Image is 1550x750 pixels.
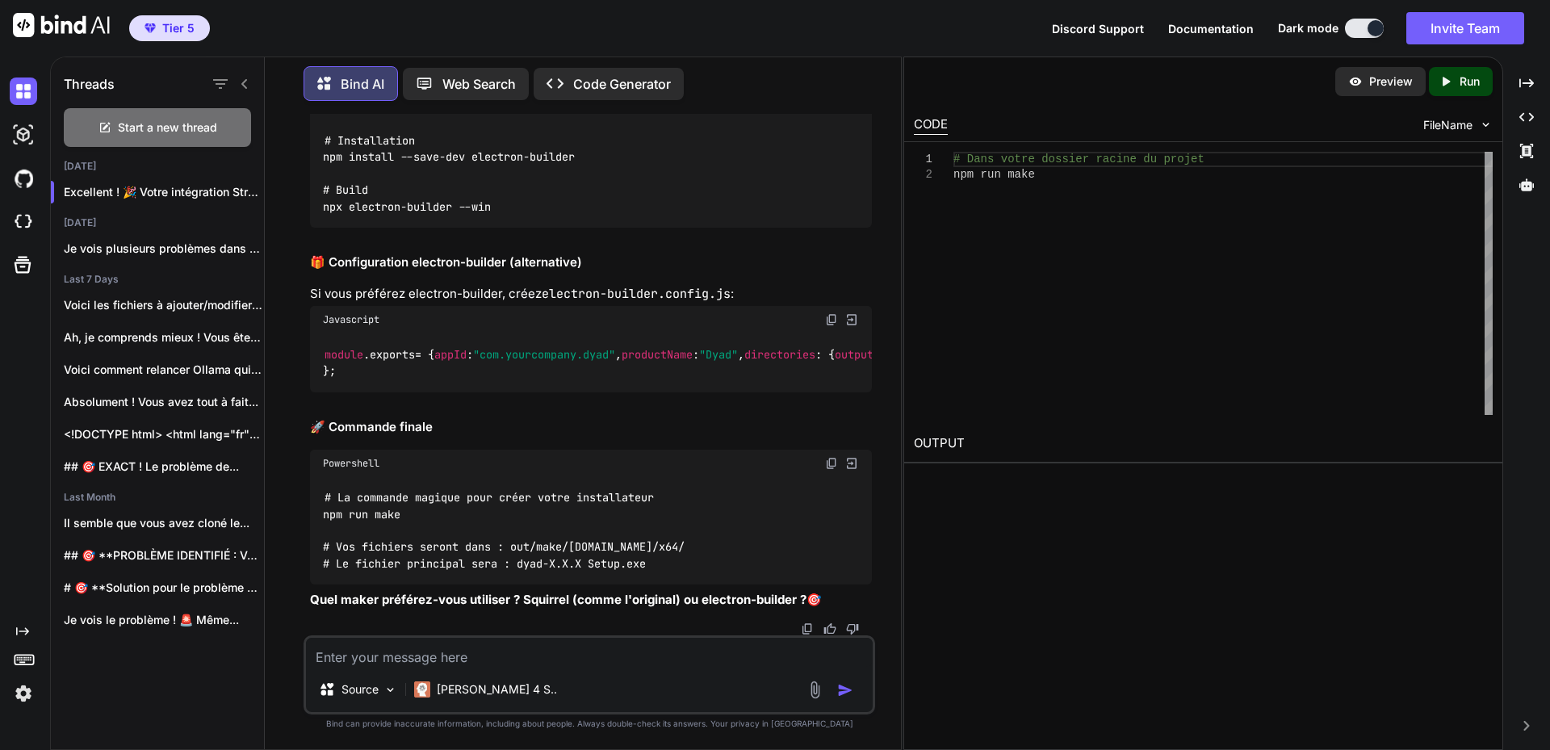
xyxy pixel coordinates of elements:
[1423,117,1472,133] span: FileName
[10,208,37,236] img: cloudideIcon
[310,418,872,437] h2: 🚀 Commande finale
[437,681,557,698] p: [PERSON_NAME] 4 S..
[310,253,872,272] h2: 🎁 Configuration electron-builder (alternative)
[823,622,836,635] img: like
[1052,20,1144,37] button: Discord Support
[10,121,37,149] img: darkAi-studio
[914,167,932,182] div: 2
[10,680,37,707] img: settings
[953,168,1035,181] span: npm run make
[51,160,264,173] h2: [DATE]
[64,426,264,442] p: <!DOCTYPE html> <html lang="fr"> <head> <meta charset="UTF-8">...
[542,286,731,302] code: electron-builder.config.js
[10,78,37,105] img: darkChat
[370,347,415,362] span: exports
[1168,22,1254,36] span: Documentation
[145,23,156,33] img: premium
[51,216,264,229] h2: [DATE]
[325,347,363,362] span: module
[844,312,859,327] img: Open in Browser
[825,313,838,326] img: copy
[442,74,516,94] p: Web Search
[51,491,264,504] h2: Last Month
[1168,20,1254,37] button: Documentation
[744,347,815,362] span: directories
[64,394,264,410] p: Absolument ! Vous avez tout à fait...
[1052,22,1144,36] span: Discord Support
[13,13,110,37] img: Bind AI
[573,74,671,94] p: Code Generator
[699,347,738,362] span: "Dyad"
[64,74,115,94] h1: Threads
[904,425,1502,463] h2: OUTPUT
[64,580,264,596] p: # 🎯 **Solution pour le problème d'encodage...
[64,547,264,564] p: ## 🎯 **PROBLÈME IDENTIFIÉ : VALIDATION DE...
[1278,20,1338,36] span: Dark mode
[323,313,379,326] span: Javascript
[118,119,217,136] span: Start a new thread
[1369,73,1413,90] p: Preview
[953,153,1204,166] span: # Dans votre dossier racine du projet
[414,681,430,698] img: Claude 4 Sonnet
[162,20,195,36] span: Tier 5
[1406,12,1524,44] button: Invite Team
[622,347,693,362] span: productName
[64,459,264,475] p: ## 🎯 EXACT ! Le problème de...
[310,591,872,610] p: 🎯
[10,165,37,192] img: githubDark
[64,241,264,257] p: Je vois plusieurs problèmes dans vos logs....
[914,115,948,135] div: CODE
[64,184,264,200] p: Excellent ! 🎉 Votre intégration Straico...
[129,15,210,41] button: premiumTier 5
[64,297,264,313] p: Voici les fichiers à ajouter/modifier pour corriger...
[846,622,859,635] img: dislike
[64,362,264,378] p: Voici comment relancer Ollama qui a une...
[64,612,264,628] p: Je vois le problème ! 🚨 Même...
[473,347,615,362] span: "com.yourcompany.dyad"
[1348,74,1363,89] img: preview
[51,273,264,286] h2: Last 7 Days
[835,347,873,362] span: output
[323,457,379,470] span: Powershell
[1479,118,1493,132] img: chevron down
[341,74,384,94] p: Bind AI
[323,489,685,572] code: # La commande magique pour créer votre installateur npm run make # Vos fichiers seront dans : out...
[914,152,932,167] div: 1
[64,515,264,531] p: Il semble que vous avez cloné le...
[844,456,859,471] img: Open in Browser
[806,681,824,699] img: attachment
[434,347,467,362] span: appId
[310,285,872,304] p: Si vous préférez electron-builder, créez :
[837,682,853,698] img: icon
[341,681,379,698] p: Source
[801,622,814,635] img: copy
[825,457,838,470] img: copy
[1460,73,1480,90] p: Run
[310,592,806,607] strong: Quel maker préférez-vous utiliser ? Squirrel (comme l'original) ou electron-builder ?
[304,718,875,730] p: Bind can provide inaccurate information, including about people. Always double-check its answers....
[383,683,397,697] img: Pick Models
[64,329,264,346] p: Ah, je comprends mieux ! Vous êtes...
